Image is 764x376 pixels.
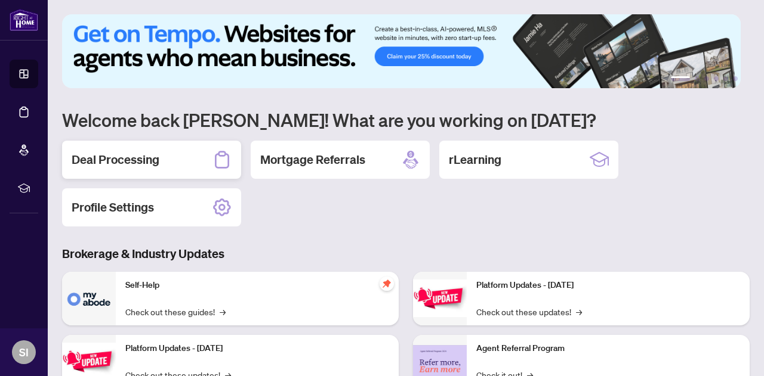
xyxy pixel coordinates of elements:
[125,342,389,355] p: Platform Updates - [DATE]
[704,76,709,81] button: 3
[62,14,741,88] img: Slide 0
[476,305,582,318] a: Check out these updates!→
[413,279,467,317] img: Platform Updates - June 23, 2025
[380,276,394,291] span: pushpin
[72,151,159,168] h2: Deal Processing
[10,9,38,31] img: logo
[449,151,501,168] h2: rLearning
[62,272,116,325] img: Self-Help
[125,305,226,318] a: Check out these guides!→
[260,151,365,168] h2: Mortgage Referrals
[62,108,750,131] h1: Welcome back [PERSON_NAME]! What are you working on [DATE]?
[220,305,226,318] span: →
[72,199,154,216] h2: Profile Settings
[19,344,29,361] span: SI
[576,305,582,318] span: →
[476,342,740,355] p: Agent Referral Program
[733,76,738,81] button: 6
[716,334,752,370] button: Open asap
[714,76,719,81] button: 4
[125,279,389,292] p: Self-Help
[723,76,728,81] button: 5
[476,279,740,292] p: Platform Updates - [DATE]
[62,246,750,262] h3: Brokerage & Industry Updates
[695,76,700,81] button: 2
[671,76,690,81] button: 1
